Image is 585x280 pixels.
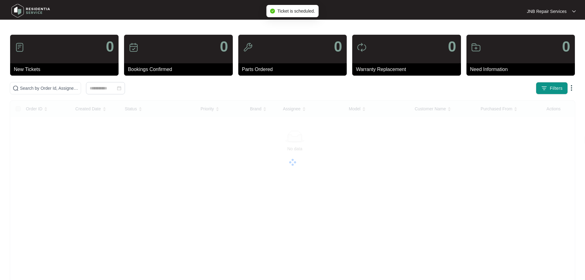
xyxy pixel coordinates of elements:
span: check-circle [270,9,275,14]
input: Search by Order Id, Assignee Name, Customer Name, Brand and Model [20,85,78,92]
p: JNB Repair Services [527,8,567,14]
p: 0 [106,39,114,54]
button: filter iconFilters [536,82,568,94]
img: icon [15,42,25,52]
img: icon [357,42,367,52]
img: dropdown arrow [568,84,575,92]
p: 0 [448,39,456,54]
span: Filters [550,85,563,92]
img: filter icon [541,85,547,91]
p: Bookings Confirmed [128,66,232,73]
img: icon [129,42,138,52]
p: Need Information [470,66,575,73]
p: 0 [562,39,570,54]
img: residentia service logo [9,2,52,20]
img: icon [471,42,481,52]
img: search-icon [13,85,19,91]
img: dropdown arrow [572,10,576,13]
p: 0 [334,39,342,54]
span: Ticket is scheduled. [277,9,315,14]
p: 0 [220,39,228,54]
p: Warranty Replacement [356,66,461,73]
p: Parts Ordered [242,66,347,73]
p: New Tickets [14,66,119,73]
img: icon [243,42,253,52]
